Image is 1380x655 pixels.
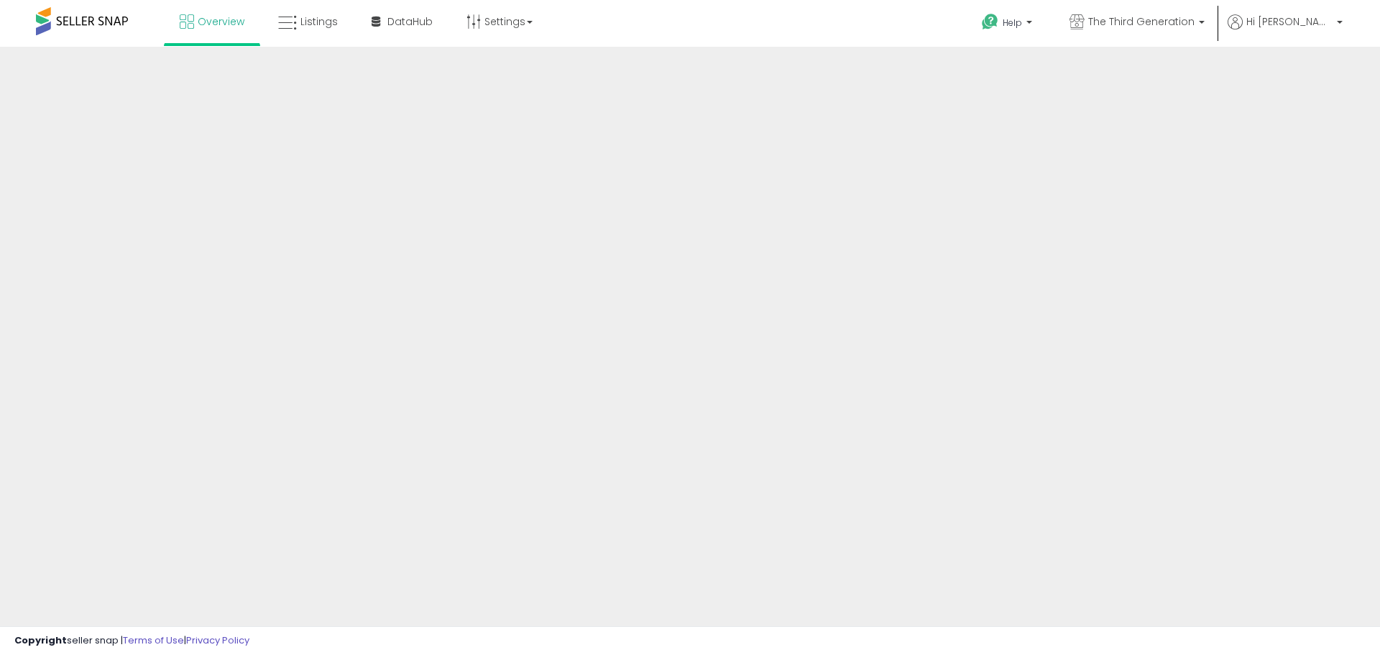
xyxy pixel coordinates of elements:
span: Overview [198,14,244,29]
div: seller snap | | [14,634,249,648]
a: Privacy Policy [186,633,249,647]
strong: Copyright [14,633,67,647]
span: Listings [300,14,338,29]
a: Terms of Use [123,633,184,647]
span: The Third Generation [1088,14,1195,29]
a: Hi [PERSON_NAME] [1228,14,1343,47]
a: Help [970,2,1046,47]
span: DataHub [387,14,433,29]
span: Help [1003,17,1022,29]
span: Hi [PERSON_NAME] [1246,14,1333,29]
i: Get Help [981,13,999,31]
